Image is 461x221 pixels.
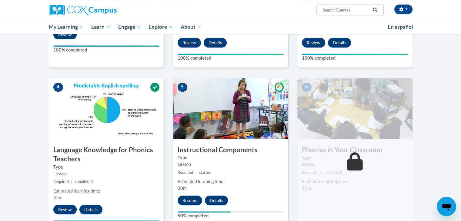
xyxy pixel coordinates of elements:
button: Resume [178,196,202,205]
div: Lesson [53,170,159,177]
span: 35m [53,195,62,200]
a: En español [384,21,417,33]
label: Type [178,154,284,161]
a: Cox Campus [49,5,164,15]
span: | [71,180,72,184]
div: Lesson [178,161,284,168]
span: | [320,170,321,175]
button: Details [328,38,351,48]
div: Estimated learning time: [178,178,284,185]
button: Account Settings [394,5,413,14]
img: Course Image [297,78,413,139]
button: Review [178,38,201,48]
img: Cox Campus [49,5,117,15]
label: Type [53,164,159,170]
button: Review [53,30,77,39]
div: Lesson [302,161,408,168]
span: Required [178,170,193,175]
span: not started [323,170,342,175]
div: Estimated learning time: [53,188,159,194]
div: Your progress [53,45,159,47]
span: | [195,170,197,175]
span: Learn [91,23,110,31]
a: Engage [114,20,145,34]
button: Review [53,205,77,214]
span: Engage [118,23,141,31]
span: Required [53,180,69,184]
button: Details [205,196,228,205]
span: Explore [149,23,173,31]
a: Explore [145,20,177,34]
span: 10m [302,186,311,191]
span: 6 [302,83,312,92]
span: 4 [53,83,63,92]
a: About [177,20,205,34]
span: 30m [178,186,187,191]
label: 100% completed [302,55,408,61]
div: Estimated learning time: [302,178,408,185]
div: Your progress [178,54,284,55]
button: Details [79,205,102,214]
h3: Language Knowledge for Phonics Teachers [49,145,164,164]
div: Main menu [40,20,422,34]
span: completed [75,180,93,184]
span: Required [302,170,317,175]
span: My Learning [48,23,83,31]
button: Review [302,38,325,48]
label: 100% completed [53,47,159,53]
label: Type [302,154,408,161]
img: Course Image [173,78,288,139]
iframe: Button to launch messaging window, conversation in progress [437,197,456,216]
span: 5 [178,83,187,92]
span: About [181,23,201,31]
label: 100% completed [178,55,284,61]
h3: Instructional Components [173,145,288,155]
button: Details [204,38,227,48]
img: Course Image [49,78,164,139]
input: Search Courses [322,6,370,14]
a: My Learning [45,20,88,34]
span: En español [388,24,413,30]
label: 50% completed [178,213,284,219]
div: Your progress [178,211,231,213]
h3: Phonics in Your Classroom [297,145,413,155]
span: started [199,170,211,175]
div: Your progress [302,54,408,55]
button: Search [370,6,379,14]
a: Learn [87,20,114,34]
